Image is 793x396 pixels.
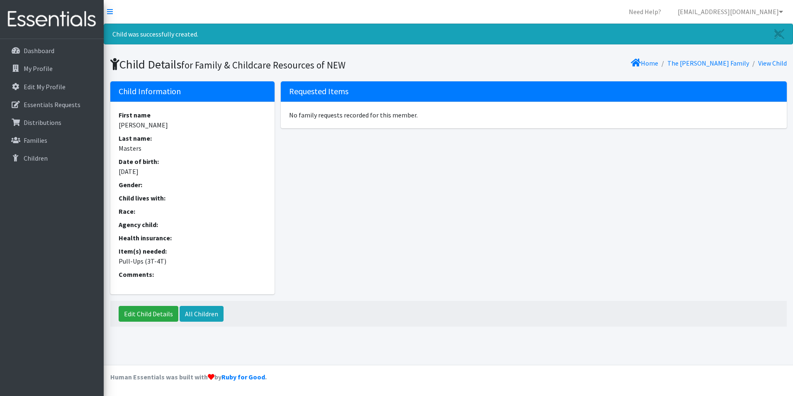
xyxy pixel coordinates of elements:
dt: Comments: [119,269,267,279]
a: Need Help? [622,3,668,20]
div: Child was successfully created. [104,24,793,44]
small: for Family & Childcare Resources of NEW [181,59,345,71]
a: Dashboard [3,42,100,59]
a: My Profile [3,60,100,77]
p: Distributions [24,118,61,127]
h5: Child Information [110,81,275,102]
p: Families [24,136,47,144]
a: [EMAIL_ADDRESS][DOMAIN_NAME] [671,3,790,20]
dt: Child lives with: [119,193,267,203]
p: Dashboard [24,46,54,55]
a: All Children [180,306,224,322]
a: Distributions [3,114,100,131]
dd: Masters [119,143,267,153]
p: My Profile [24,64,53,73]
a: Home [631,59,658,67]
a: Families [3,132,100,149]
dd: [PERSON_NAME] [119,120,267,130]
a: Edit My Profile [3,78,100,95]
dt: Date of birth: [119,156,267,166]
img: HumanEssentials [3,5,100,33]
a: Edit Child Details [119,306,178,322]
strong: Human Essentials was built with by . [110,373,267,381]
dt: Item(s) needed: [119,246,267,256]
a: Essentials Requests [3,96,100,113]
dt: Last name: [119,133,267,143]
a: Children [3,150,100,166]
h5: Requested Items [281,81,787,102]
a: Ruby for Good [221,373,265,381]
a: Close [766,24,793,44]
p: Edit My Profile [24,83,66,91]
a: The [PERSON_NAME] Family [667,59,749,67]
p: Children [24,154,48,162]
dt: First name [119,110,267,120]
dt: Agency child: [119,220,267,230]
dt: Race: [119,206,267,216]
dt: Gender: [119,180,267,190]
h1: Child Details [110,57,445,72]
dd: [DATE] [119,166,267,176]
a: View Child [758,59,787,67]
dt: Health insurance: [119,233,267,243]
div: No family requests recorded for this member. [281,102,787,128]
dd: Pull-Ups (3T-4T) [119,256,267,266]
p: Essentials Requests [24,100,80,109]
